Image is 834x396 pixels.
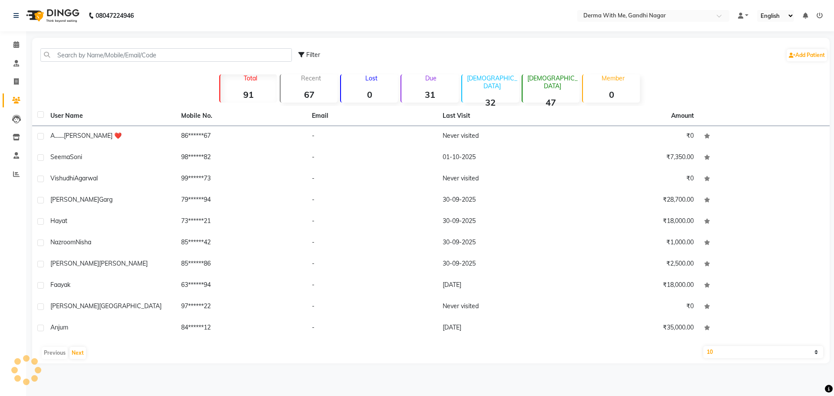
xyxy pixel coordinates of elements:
p: [DEMOGRAPHIC_DATA] [466,74,519,90]
strong: 47 [523,97,579,108]
th: Email [307,106,437,126]
b: 08047224946 [96,3,134,28]
td: 30-09-2025 [437,254,568,275]
td: Never visited [437,126,568,147]
strong: 32 [462,97,519,108]
td: ₹18,000.00 [568,275,699,296]
span: Hayat [50,217,67,225]
img: logo [22,3,82,28]
p: Total [224,74,277,82]
span: Agarwal [74,174,98,182]
p: Recent [284,74,338,82]
td: ₹28,700.00 [568,190,699,211]
td: - [307,126,437,147]
td: ₹1,000.00 [568,233,699,254]
td: 30-09-2025 [437,190,568,211]
span: [PERSON_NAME] [50,302,99,310]
td: ₹0 [568,296,699,318]
td: ₹18,000.00 [568,211,699,233]
td: ₹35,000.00 [568,318,699,339]
button: Next [69,347,86,359]
td: - [307,190,437,211]
td: - [307,233,437,254]
td: 30-09-2025 [437,233,568,254]
td: ₹0 [568,169,699,190]
td: ₹2,500.00 [568,254,699,275]
span: Seema [50,153,70,161]
span: [GEOGRAPHIC_DATA] [99,302,162,310]
strong: 0 [583,89,640,100]
td: 30-09-2025 [437,211,568,233]
td: - [307,254,437,275]
td: 01-10-2025 [437,147,568,169]
span: Anjum [50,323,68,331]
span: Faayak [50,281,70,289]
span: [PERSON_NAME] [99,260,148,267]
td: Never visited [437,296,568,318]
td: [DATE] [437,318,568,339]
p: Member [586,74,640,82]
strong: 91 [220,89,277,100]
td: - [307,296,437,318]
span: Soni [70,153,82,161]
input: Search by Name/Mobile/Email/Code [40,48,292,62]
span: [PERSON_NAME] ❤️ [64,132,122,140]
td: - [307,147,437,169]
th: Mobile No. [176,106,307,126]
td: - [307,275,437,296]
span: Garg [99,196,113,203]
td: [DATE] [437,275,568,296]
td: - [307,211,437,233]
strong: 31 [401,89,458,100]
td: - [307,318,437,339]
a: Add Patient [787,49,827,61]
span: Nazroom [50,238,76,246]
span: [PERSON_NAME] [50,196,99,203]
span: Nisha [76,238,91,246]
th: Amount [666,106,699,126]
span: Filter [306,51,320,59]
td: - [307,169,437,190]
p: Due [403,74,458,82]
th: User Name [45,106,176,126]
p: Lost [344,74,398,82]
td: ₹7,350.00 [568,147,699,169]
th: Last Visit [437,106,568,126]
strong: 0 [341,89,398,100]
strong: 67 [281,89,338,100]
td: Never visited [437,169,568,190]
p: [DEMOGRAPHIC_DATA] [526,74,579,90]
td: ₹0 [568,126,699,147]
span: [PERSON_NAME] [50,260,99,267]
span: A....... [50,132,64,140]
span: Vishudhi [50,174,74,182]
